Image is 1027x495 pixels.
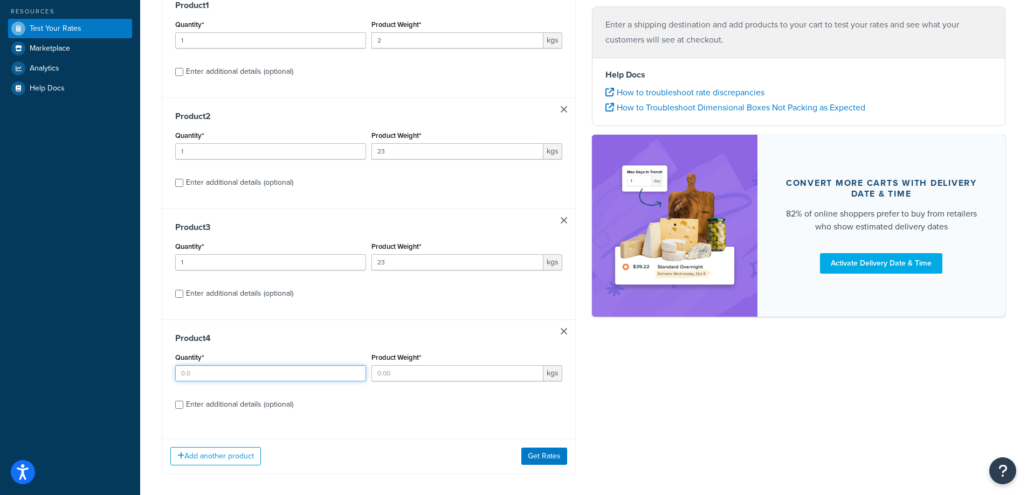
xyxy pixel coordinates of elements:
a: Marketplace [8,39,132,58]
a: How to troubleshoot rate discrepancies [605,86,764,99]
div: Enter additional details (optional) [186,64,293,79]
div: 82% of online shoppers prefer to buy from retailers who show estimated delivery dates [783,207,980,233]
input: 0.00 [371,365,543,381]
a: Test Your Rates [8,19,132,38]
span: kgs [543,32,562,48]
div: Enter additional details (optional) [186,175,293,190]
label: Product Weight* [371,242,421,250]
a: Activate Delivery Date & Time [820,253,942,274]
p: Enter a shipping destination and add products to your cart to test your rates and see what your c... [605,17,992,47]
a: Help Docs [8,79,132,98]
div: Convert more carts with delivery date & time [783,178,980,199]
input: Enter additional details (optional) [175,68,183,76]
label: Product Weight* [371,353,421,361]
label: Quantity* [175,242,204,250]
a: How to Troubleshoot Dimensional Boxes Not Packing as Expected [605,101,865,114]
a: Remove Item [561,328,567,334]
span: kgs [543,254,562,270]
span: kgs [543,143,562,159]
input: 0.0 [175,32,366,48]
span: Help Docs [30,84,65,93]
img: feature-image-ddt-36eae7f7280da8017bfb280eaccd9c446f90b1fe08728e4019434db127062ab4.png [608,151,741,301]
input: 0.00 [371,32,543,48]
span: Test Your Rates [30,24,81,33]
a: Remove Item [561,217,567,224]
input: 0.00 [371,254,543,270]
h3: Product 2 [175,111,562,122]
label: Quantity* [175,353,204,361]
div: Enter additional details (optional) [186,286,293,301]
h3: Product 3 [175,222,562,233]
input: Enter additional details (optional) [175,290,183,298]
button: Open Resource Center [989,457,1016,484]
input: 0.0 [175,254,366,270]
span: Analytics [30,64,59,73]
h3: Product 4 [175,333,562,344]
label: Product Weight* [371,20,421,29]
input: Enter additional details (optional) [175,401,183,409]
input: 0.0 [175,143,366,159]
input: 0.0 [175,365,366,381]
input: 0.00 [371,143,543,159]
label: Quantity* [175,20,204,29]
label: Quantity* [175,131,204,140]
a: Remove Item [561,106,567,113]
div: Resources [8,7,132,16]
h4: Help Docs [605,68,992,81]
span: Marketplace [30,44,70,53]
button: Get Rates [521,448,567,465]
button: Add another product [170,447,261,465]
a: Analytics [8,59,132,78]
span: kgs [543,365,562,381]
input: Enter additional details (optional) [175,179,183,187]
label: Product Weight* [371,131,421,140]
div: Enter additional details (optional) [186,397,293,412]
